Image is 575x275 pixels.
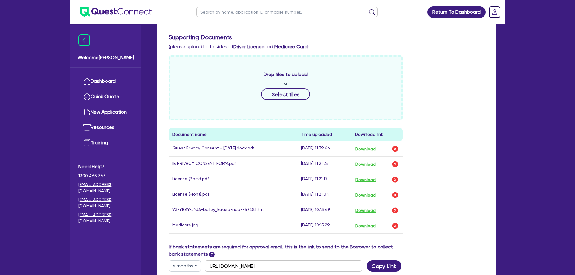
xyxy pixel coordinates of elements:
a: Return To Dashboard [427,6,486,18]
a: Dashboard [78,74,133,89]
a: Dropdown toggle [487,4,503,20]
td: IB PRIVACY CONSENT FORM.pdf [169,157,298,172]
b: Driver Licence [233,44,264,50]
img: delete-icon [391,161,399,168]
td: V3-YBAY-JYJA-bailey_kukura-nab--6745.html [169,203,298,218]
th: Time uploaded [297,128,351,141]
span: (please upload both sides of and ) [169,44,309,50]
button: Select files [261,88,310,100]
img: delete-icon [391,207,399,214]
td: Medicare.jpg [169,218,298,234]
img: delete-icon [391,176,399,183]
a: [EMAIL_ADDRESS][DOMAIN_NAME] [78,197,133,209]
button: Download [355,206,376,214]
a: New Application [78,104,133,120]
a: Training [78,135,133,151]
td: [DATE] 10:15:29 [297,218,351,234]
a: [EMAIL_ADDRESS][DOMAIN_NAME] [78,181,133,194]
td: License (Back).pdf [169,172,298,187]
span: Need Help? [78,163,133,170]
b: Medicare Card [274,44,308,50]
button: Copy Link [367,260,401,272]
span: 1300 465 363 [78,173,133,179]
td: [DATE] 11:39:44 [297,141,351,157]
span: Welcome [PERSON_NAME] [78,54,134,61]
img: resources [83,124,91,131]
td: [DATE] 11:21:17 [297,172,351,187]
button: Download [355,145,376,153]
label: If bank statements are required for approval email, this is the link to send to the Borrower to c... [169,243,403,258]
th: Document name [169,128,298,141]
input: Search by name, application ID or mobile number... [196,7,378,17]
img: quick-quote [83,93,91,100]
td: [DATE] 11:21:04 [297,187,351,203]
img: delete-icon [391,222,399,229]
button: Download [355,176,376,184]
a: [EMAIL_ADDRESS][DOMAIN_NAME] [78,212,133,224]
img: delete-icon [391,191,399,199]
img: delete-icon [391,145,399,152]
span: ? [209,252,215,257]
span: Drop files to upload [264,71,308,78]
button: Download [355,160,376,168]
h3: Supporting Documents [169,34,484,41]
th: Download link [351,128,403,141]
td: Quest Privacy Consent - [DATE].docx.pdf [169,141,298,157]
td: [DATE] 10:15:49 [297,203,351,218]
span: or [284,81,287,86]
button: Download [355,191,376,199]
img: training [83,139,91,146]
a: Resources [78,120,133,135]
td: License (Front).pdf [169,187,298,203]
a: Quick Quote [78,89,133,104]
button: Download [355,222,376,230]
img: new-application [83,108,91,116]
button: Dropdown toggle [169,260,201,272]
img: quest-connect-logo-blue [80,7,152,17]
td: [DATE] 11:21:24 [297,157,351,172]
img: icon-menu-close [78,34,90,46]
